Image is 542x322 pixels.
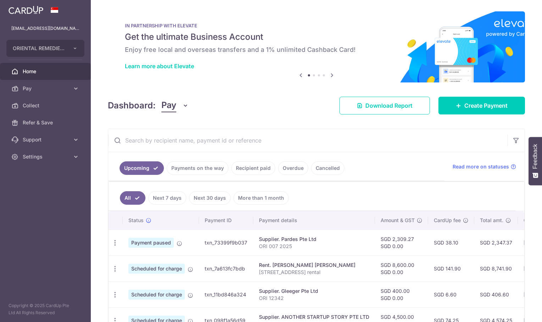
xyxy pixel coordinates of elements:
[125,45,508,54] h6: Enjoy free local and overseas transfers and a 1% unlimited Cashback Card!
[278,161,308,175] a: Overdue
[259,313,369,321] div: Supplier. ANOTHER STARTUP STORY PTE LTD
[474,256,518,281] td: SGD 8,741.90
[231,161,275,175] a: Recipient paid
[6,40,84,57] button: ORIENTAL REMEDIES INCORPORATED (PRIVATE LIMITED)
[199,211,253,230] th: Payment ID
[108,129,508,152] input: Search by recipient name, payment id or reference
[9,6,43,14] img: CardUp
[428,256,474,281] td: SGD 141.90
[125,31,508,43] h5: Get the ultimate Business Account
[13,45,65,52] span: ORIENTAL REMEDIES INCORPORATED (PRIVATE LIMITED)
[453,163,516,170] a: Read more on statuses
[167,161,228,175] a: Payments on the way
[339,97,430,114] a: Download Report
[128,264,185,274] span: Scheduled for charge
[259,295,369,302] p: ORI 12342
[259,269,369,276] p: [STREET_ADDRESS] rental
[259,288,369,295] div: Supplier. Gleeger Pte Ltd
[23,102,70,109] span: Collect
[428,281,474,307] td: SGD 6.60
[199,256,253,281] td: txn_7a613fc7bdb
[108,11,525,82] img: Renovation banner
[381,217,415,224] span: Amount & GST
[125,23,508,28] p: IN PARTNERSHIP WITH ELEVATE
[464,101,508,110] span: Create Payment
[128,290,185,300] span: Scheduled for charge
[253,211,375,230] th: Payment details
[438,97,525,114] a: Create Payment
[108,99,156,112] h4: Dashboard:
[529,137,542,185] button: Feedback - Show survey
[259,262,369,269] div: Rent. [PERSON_NAME] [PERSON_NAME]
[474,281,518,307] td: SGD 406.60
[11,25,79,32] p: [EMAIL_ADDRESS][DOMAIN_NAME]
[259,243,369,250] p: ORI 007 2025
[128,238,174,248] span: Payment paused
[128,217,144,224] span: Status
[23,119,70,126] span: Refer & Save
[532,144,538,169] span: Feedback
[259,236,369,243] div: Supplier. Pardes Pte Ltd
[199,230,253,256] td: txn_73399f9b037
[480,217,503,224] span: Total amt.
[375,256,428,281] td: SGD 8,600.00 SGD 0.00
[161,99,176,112] span: Pay
[453,163,509,170] span: Read more on statuses
[23,68,70,75] span: Home
[365,101,413,110] span: Download Report
[474,230,518,256] td: SGD 2,347.37
[375,230,428,256] td: SGD 2,309.27 SGD 0.00
[23,136,70,143] span: Support
[23,153,70,160] span: Settings
[148,191,186,205] a: Next 7 days
[161,99,189,112] button: Pay
[120,191,145,205] a: All
[428,230,474,256] td: SGD 38.10
[434,217,461,224] span: CardUp fee
[23,85,70,92] span: Pay
[125,63,194,70] a: Learn more about Elevate
[120,161,164,175] a: Upcoming
[375,281,428,307] td: SGD 400.00 SGD 0.00
[311,161,344,175] a: Cancelled
[199,281,253,307] td: txn_11bd846a324
[233,191,289,205] a: More than 1 month
[189,191,231,205] a: Next 30 days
